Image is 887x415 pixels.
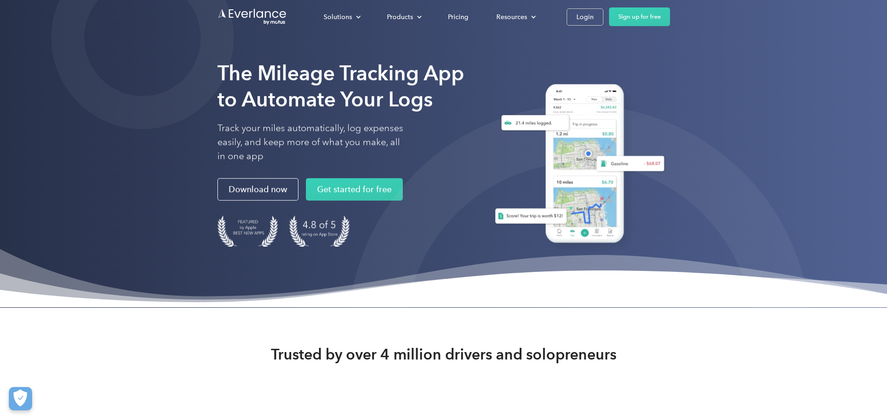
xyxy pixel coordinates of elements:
[576,11,594,23] div: Login
[9,387,32,410] button: Cookies Settings
[496,11,527,23] div: Resources
[324,11,352,23] div: Solutions
[484,77,670,254] img: Everlance, mileage tracker app, expense tracking app
[567,8,603,26] a: Login
[217,121,404,163] p: Track your miles automatically, log expenses easily, and keep more of what you make, all in one app
[448,11,468,23] div: Pricing
[387,11,413,23] div: Products
[271,345,616,364] strong: Trusted by over 4 million drivers and solopreneurs
[217,61,464,111] strong: The Mileage Tracking App to Automate Your Logs
[378,9,429,25] div: Products
[217,178,298,201] a: Download now
[289,215,350,247] img: 4.9 out of 5 stars on the app store
[487,9,543,25] div: Resources
[314,9,368,25] div: Solutions
[306,178,403,201] a: Get started for free
[609,7,670,26] a: Sign up for free
[439,9,478,25] a: Pricing
[217,215,278,247] img: Badge for Featured by Apple Best New Apps
[217,8,287,26] a: Go to homepage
